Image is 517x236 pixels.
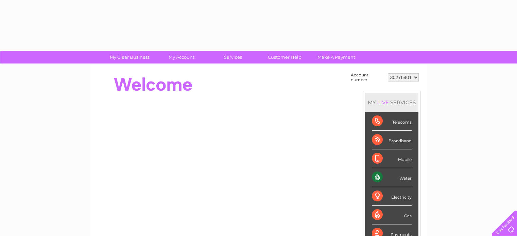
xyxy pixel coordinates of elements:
div: Electricity [372,187,412,206]
a: Make A Payment [308,51,364,63]
div: MY SERVICES [365,93,418,112]
td: Account number [349,71,386,84]
div: Broadband [372,131,412,149]
a: Services [205,51,261,63]
a: My Account [153,51,209,63]
a: Customer Help [257,51,313,63]
div: Mobile [372,149,412,168]
div: Water [372,168,412,187]
div: Telecoms [372,112,412,131]
div: Gas [372,206,412,224]
div: LIVE [376,99,390,106]
a: My Clear Business [102,51,158,63]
